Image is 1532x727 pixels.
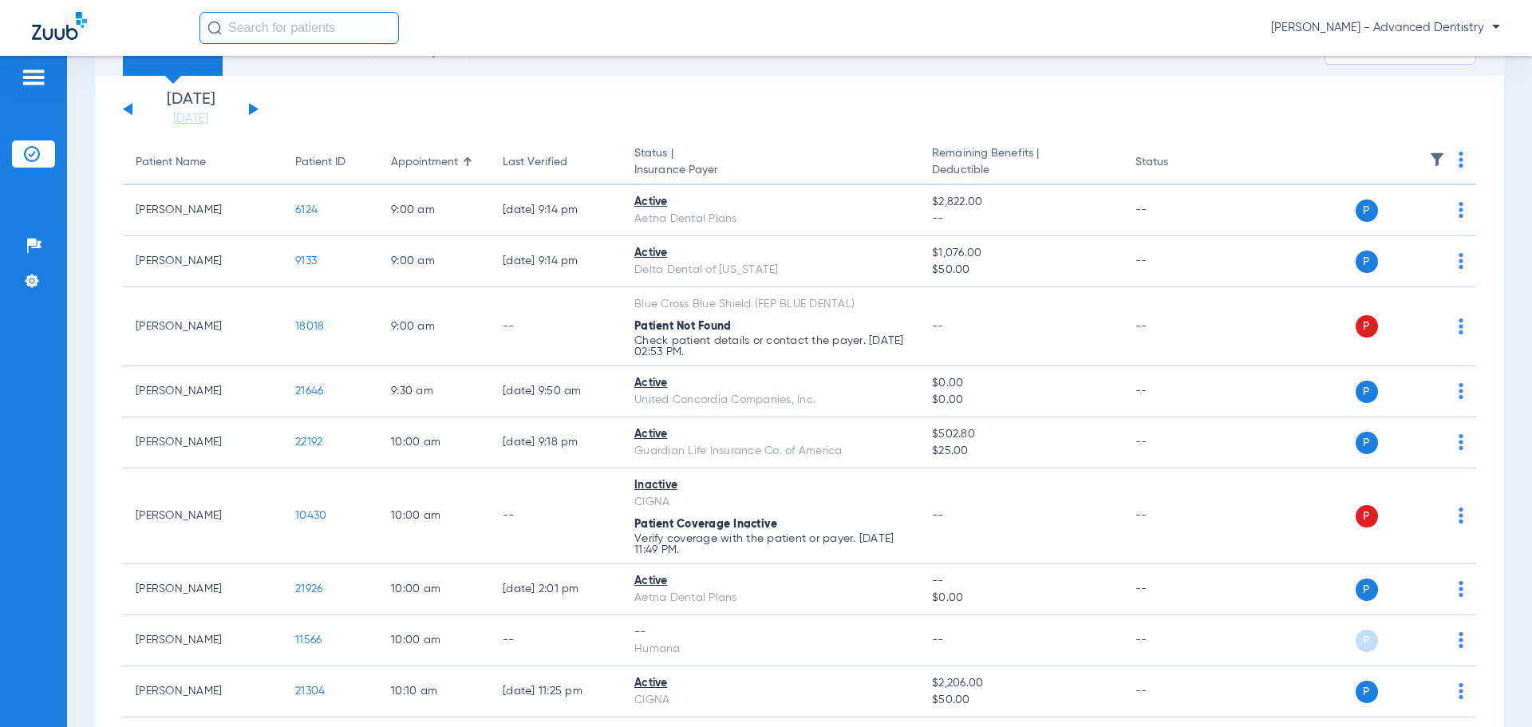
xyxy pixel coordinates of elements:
div: Last Verified [503,154,609,171]
span: 21304 [295,686,325,697]
div: -- [634,624,906,641]
td: -- [1123,185,1230,236]
span: -- [932,211,1109,227]
td: [DATE] 9:18 PM [490,417,622,468]
span: P [1356,432,1378,454]
span: P [1356,200,1378,222]
div: Active [634,245,906,262]
td: -- [1123,417,1230,468]
td: [DATE] 2:01 PM [490,564,622,615]
td: [DATE] 9:14 PM [490,236,622,287]
span: 9133 [295,255,317,267]
span: $0.00 [932,590,1109,606]
div: Patient Name [136,154,206,171]
span: $1,076.00 [932,245,1109,262]
td: [PERSON_NAME] [123,417,282,468]
img: group-dot-blue.svg [1459,581,1463,597]
span: [PERSON_NAME] - Advanced Dentistry [1271,20,1500,36]
td: 9:00 AM [378,185,490,236]
td: 10:00 AM [378,564,490,615]
td: 9:00 AM [378,236,490,287]
img: group-dot-blue.svg [1459,253,1463,269]
span: $25.00 [932,443,1109,460]
span: P [1356,315,1378,338]
div: Appointment [391,154,458,171]
td: [DATE] 9:14 PM [490,185,622,236]
td: [PERSON_NAME] [123,366,282,417]
div: Guardian Life Insurance Co. of America [634,443,906,460]
td: -- [1123,615,1230,666]
img: group-dot-blue.svg [1459,434,1463,450]
td: 10:00 AM [378,468,490,564]
td: [PERSON_NAME] [123,564,282,615]
div: Aetna Dental Plans [634,211,906,227]
img: group-dot-blue.svg [1459,318,1463,334]
li: [DATE] [143,92,239,127]
span: -- [932,573,1109,590]
td: [PERSON_NAME] [123,666,282,717]
td: [DATE] 9:50 AM [490,366,622,417]
div: Last Verified [503,154,567,171]
span: -- [932,321,944,332]
img: group-dot-blue.svg [1459,508,1463,524]
div: Blue Cross Blue Shield (FEP BLUE DENTAL) [634,296,906,313]
div: Active [634,426,906,443]
span: Deductible [932,162,1109,179]
p: Check patient details or contact the payer. [DATE] 02:53 PM. [634,335,906,358]
td: [DATE] 11:25 PM [490,666,622,717]
td: [PERSON_NAME] [123,236,282,287]
img: group-dot-blue.svg [1459,383,1463,399]
span: $502.80 [932,426,1109,443]
td: -- [1123,564,1230,615]
td: -- [1123,287,1230,366]
td: 10:00 AM [378,417,490,468]
div: Delta Dental of [US_STATE] [634,262,906,279]
img: hamburger-icon [21,68,46,87]
div: Active [634,375,906,392]
img: Search Icon [207,21,222,35]
div: Appointment [391,154,477,171]
div: United Concordia Companies, Inc. [634,392,906,409]
span: Insurance Payer [634,162,906,179]
span: 21646 [295,385,323,397]
td: -- [490,287,622,366]
img: Zuub Logo [32,12,87,40]
img: filter.svg [1429,152,1445,168]
span: P [1356,505,1378,527]
img: group-dot-blue.svg [1459,152,1463,168]
td: -- [1123,366,1230,417]
div: Patient ID [295,154,345,171]
span: $2,822.00 [932,194,1109,211]
td: -- [490,615,622,666]
span: P [1356,630,1378,652]
span: $0.00 [932,392,1109,409]
td: -- [490,468,622,564]
td: [PERSON_NAME] [123,185,282,236]
td: 9:00 AM [378,287,490,366]
td: [PERSON_NAME] [123,615,282,666]
span: 21926 [295,583,322,595]
div: Active [634,573,906,590]
span: P [1356,381,1378,403]
span: $50.00 [932,692,1109,709]
td: [PERSON_NAME] [123,468,282,564]
span: -- [932,510,944,521]
span: Patient Not Found [634,321,731,332]
a: [DATE] [143,111,239,127]
th: Remaining Benefits | [919,140,1122,185]
td: 9:30 AM [378,366,490,417]
th: Status [1123,140,1230,185]
div: Patient ID [295,154,365,171]
input: Search for patients [199,12,399,44]
img: group-dot-blue.svg [1459,632,1463,648]
td: 10:10 AM [378,666,490,717]
span: $2,206.00 [932,675,1109,692]
span: 6124 [295,204,318,215]
td: 10:00 AM [378,615,490,666]
div: CIGNA [634,494,906,511]
span: 11566 [295,634,322,646]
td: -- [1123,236,1230,287]
span: 18018 [295,321,324,332]
span: -- [932,634,944,646]
div: Inactive [634,477,906,494]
